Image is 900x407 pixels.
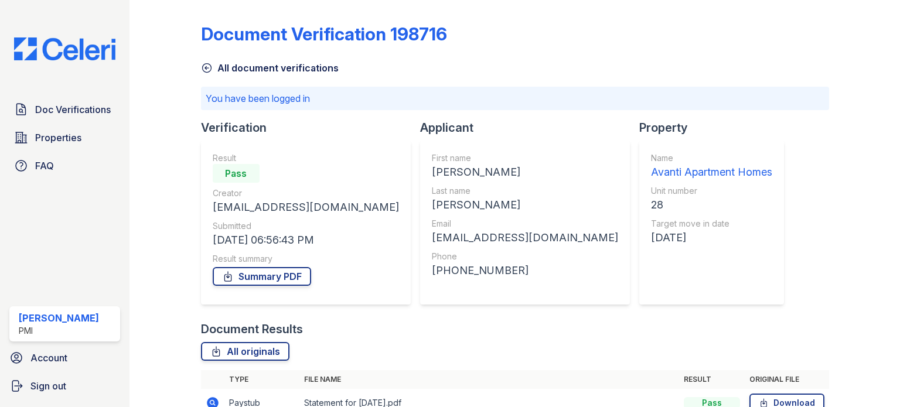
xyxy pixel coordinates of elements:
div: [PERSON_NAME] [432,164,618,180]
div: Property [639,119,793,136]
div: Target move in date [651,218,772,230]
div: Last name [432,185,618,197]
div: [PERSON_NAME] [432,197,618,213]
div: Name [651,152,772,164]
div: Pass [213,164,260,183]
div: First name [432,152,618,164]
th: Result [679,370,745,389]
a: All document verifications [201,61,339,75]
div: Result [213,152,399,164]
span: Sign out [30,379,66,393]
div: [DATE] [651,230,772,246]
a: FAQ [9,154,120,177]
div: [PHONE_NUMBER] [432,262,618,279]
a: Name Avanti Apartment Homes [651,152,772,180]
div: Unit number [651,185,772,197]
span: FAQ [35,159,54,173]
div: Result summary [213,253,399,265]
th: Type [224,370,299,389]
a: Sign out [5,374,125,398]
span: Doc Verifications [35,102,111,117]
div: Submitted [213,220,399,232]
div: [PERSON_NAME] [19,311,99,325]
a: Summary PDF [213,267,311,286]
span: Properties [35,131,81,145]
div: PMI [19,325,99,337]
div: Phone [432,251,618,262]
div: Avanti Apartment Homes [651,164,772,180]
div: Email [432,218,618,230]
span: Account [30,351,67,365]
div: 28 [651,197,772,213]
img: CE_Logo_Blue-a8612792a0a2168367f1c8372b55b34899dd931a85d93a1a3d3e32e68fde9ad4.png [5,37,125,60]
a: Account [5,346,125,370]
p: You have been logged in [206,91,824,105]
div: [DATE] 06:56:43 PM [213,232,399,248]
div: Creator [213,187,399,199]
a: Doc Verifications [9,98,120,121]
div: Verification [201,119,420,136]
th: File name [299,370,679,389]
th: Original file [745,370,829,389]
div: [EMAIL_ADDRESS][DOMAIN_NAME] [213,199,399,216]
div: Document Results [201,321,303,337]
div: [EMAIL_ADDRESS][DOMAIN_NAME] [432,230,618,246]
a: Properties [9,126,120,149]
div: Applicant [420,119,639,136]
div: Document Verification 198716 [201,23,447,45]
a: All originals [201,342,289,361]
